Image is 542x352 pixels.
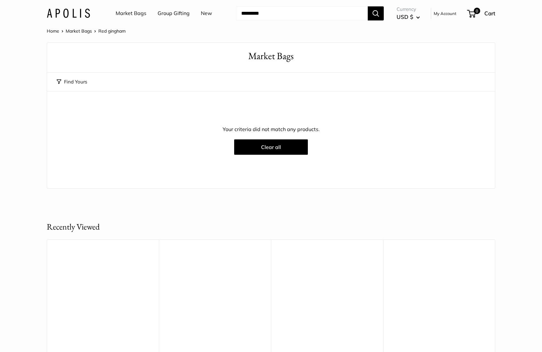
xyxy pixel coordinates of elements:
[47,27,126,35] nav: Breadcrumb
[201,9,212,18] a: New
[368,6,384,20] button: Search
[116,9,146,18] a: Market Bags
[484,10,495,17] span: Cart
[158,9,190,18] a: Group Gifting
[57,49,485,63] h1: Market Bags
[434,10,456,17] a: My Account
[47,125,495,134] p: Your criteria did not match any products.
[234,139,308,155] button: Clear all
[47,221,100,233] h2: Recently Viewed
[397,13,413,20] span: USD $
[236,6,368,20] input: Search...
[47,9,90,18] img: Apolis
[468,8,495,19] a: 0 Cart
[397,5,420,14] span: Currency
[397,12,420,22] button: USD $
[98,28,126,34] span: Red gingham
[66,28,92,34] a: Market Bags
[474,8,480,14] span: 0
[57,77,87,86] button: Find Yours
[47,28,59,34] a: Home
